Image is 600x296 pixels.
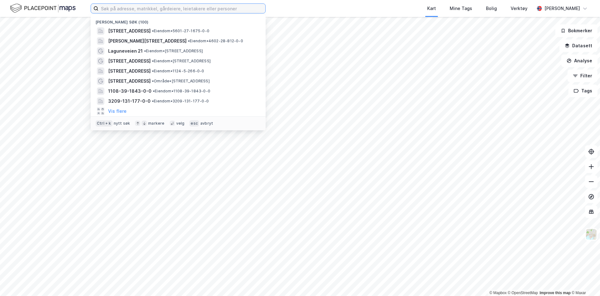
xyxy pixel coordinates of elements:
span: • [144,49,146,53]
span: • [152,59,154,63]
span: Eiendom • [STREET_ADDRESS] [152,59,211,64]
a: Mapbox [489,291,507,295]
span: Laguneveien 21 [108,47,143,55]
img: logo.f888ab2527a4732fd821a326f86c7f29.svg [10,3,76,14]
div: Kart [427,5,436,12]
span: • [152,69,154,73]
span: 1108-39-1843-0-0 [108,87,152,95]
span: • [152,99,154,103]
button: Tags [568,85,597,97]
span: [STREET_ADDRESS] [108,77,151,85]
span: • [153,89,155,93]
iframe: Chat Widget [569,266,600,296]
button: Datasett [559,39,597,52]
button: Bokmerker [555,24,597,37]
span: [STREET_ADDRESS] [108,67,151,75]
div: markere [148,121,164,126]
input: Søk på adresse, matrikkel, gårdeiere, leietakere eller personer [98,4,265,13]
div: velg [176,121,185,126]
span: Eiendom • 1124-5-266-0-0 [152,69,204,74]
div: esc [189,120,199,127]
span: • [152,79,154,83]
div: avbryt [200,121,213,126]
div: [PERSON_NAME] [544,5,580,12]
a: OpenStreetMap [508,291,538,295]
span: 3209-131-177-0-0 [108,97,151,105]
span: [STREET_ADDRESS] [108,27,151,35]
span: Eiendom • [STREET_ADDRESS] [144,49,203,54]
div: nytt søk [114,121,130,126]
div: Verktøy [511,5,527,12]
button: Filter [567,70,597,82]
button: Analyse [561,55,597,67]
a: Improve this map [540,291,571,295]
div: Mine Tags [450,5,472,12]
span: • [188,39,190,43]
img: Z [585,228,597,240]
button: Vis flere [108,107,127,115]
span: [PERSON_NAME][STREET_ADDRESS] [108,37,187,45]
span: Eiendom • 5601-27-1675-0-0 [152,29,209,34]
span: • [152,29,154,33]
span: Eiendom • 1108-39-1843-0-0 [153,89,210,94]
div: [PERSON_NAME] søk (100) [91,15,266,26]
div: Kontrollprogram for chat [569,266,600,296]
span: Område • [STREET_ADDRESS] [152,79,210,84]
span: Eiendom • 3209-131-177-0-0 [152,99,209,104]
div: Bolig [486,5,497,12]
div: Ctrl + k [96,120,112,127]
span: Eiendom • 4602-28-812-0-0 [188,39,243,44]
span: [STREET_ADDRESS] [108,57,151,65]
